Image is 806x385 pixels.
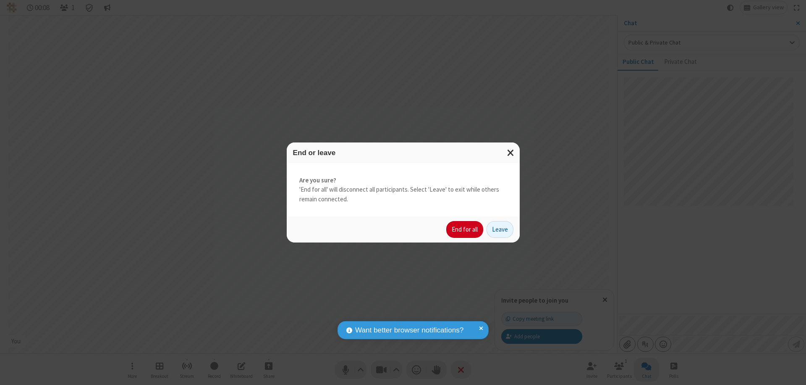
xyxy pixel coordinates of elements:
strong: Are you sure? [299,176,507,185]
div: 'End for all' will disconnect all participants. Select 'Leave' to exit while others remain connec... [287,163,520,217]
button: Leave [487,221,513,238]
h3: End or leave [293,149,513,157]
button: Close modal [502,142,520,163]
span: Want better browser notifications? [355,325,463,336]
button: End for all [446,221,483,238]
